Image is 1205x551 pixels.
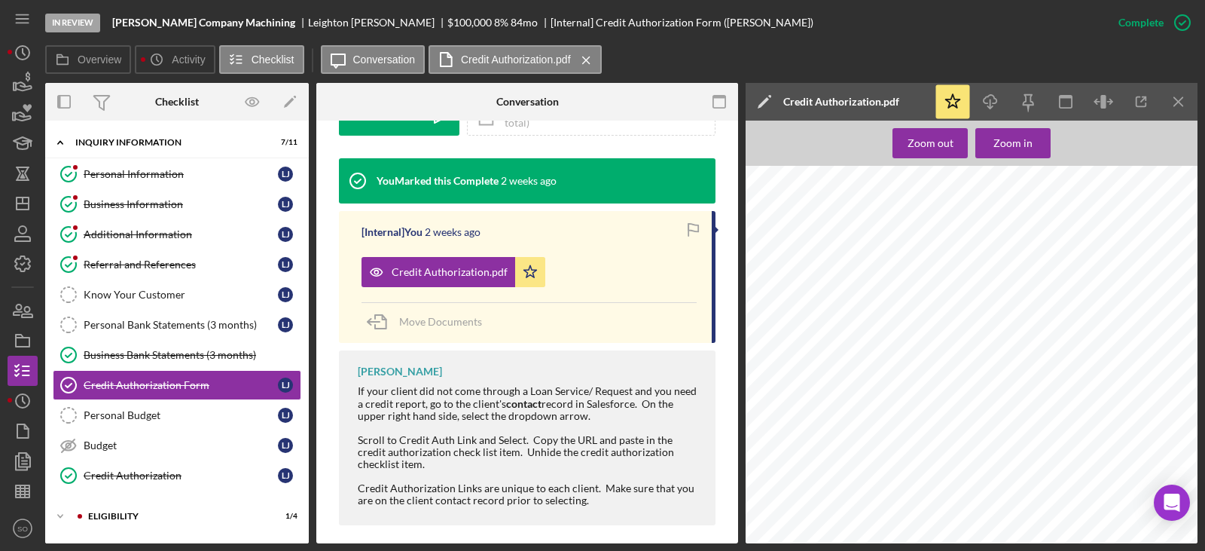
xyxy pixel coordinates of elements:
[800,403,846,412] span: Date of Birth:
[219,45,304,74] button: Checklist
[278,197,293,212] div: L J
[914,273,1038,281] span: Credit Report Request/Application
[155,96,199,108] div: Checklist
[800,445,1150,453] span: The following Demographic Information is preferred but not required. This data is used for grant ...
[1031,463,1150,471] span: Head of Household: (Y/N) _______
[78,54,121,66] label: Overview
[496,96,559,108] div: Conversation
[830,424,944,430] span: [EMAIL_ADDRESS][DOMAIN_NAME]
[758,174,946,180] span: Docusign Envelope ID: FC6D7A64-3C3E-4FBA-8F03-F17E6B8FC908
[800,283,818,292] span: Date:
[800,477,892,485] span: Disabled: (Y/N) _________
[863,321,1029,329] span: ________________________________________
[53,461,301,491] a: Credit AuthorizationLJ
[506,397,541,410] strong: contact
[361,226,423,238] div: [Internal] You
[278,438,293,453] div: L J
[901,403,1119,412] span: ______Social Security Number: __________________________
[901,384,981,393] span: __________City, State:
[53,430,301,461] a: BudgetLJ
[278,378,293,393] div: L J
[948,365,953,373] span: _
[252,54,294,66] label: Checklist
[959,464,1036,470] span: [DEMOGRAPHIC_DATA]
[53,370,301,400] a: Credit Authorization FormLJ
[855,343,911,350] span: [PERSON_NAME]
[377,175,499,187] div: You Marked this Complete
[960,479,969,485] span: No
[84,349,300,361] div: Business Bank Statements (3 months)
[399,315,482,328] span: Move Documents
[1011,401,1050,408] span: 524-97-1886
[511,17,538,29] div: 84 mo
[84,319,278,331] div: Personal Bank Statements (3 months)
[84,289,278,301] div: Know Your Customer
[321,45,426,74] button: Conversation
[1088,381,1107,388] span: 63401
[993,128,1033,158] div: Zoom in
[800,384,829,393] span: Address:
[53,400,301,430] a: Personal BudgetLJ
[361,257,545,287] button: Credit Authorization.pdf
[45,14,100,32] div: In Review
[921,300,943,307] span: Google
[135,45,215,74] button: Activity
[53,249,301,280] a: Referral and ReferencesLJ
[308,17,447,29] div: Leighton [PERSON_NAME]
[53,280,301,310] a: Know Your CustomerLJ
[800,365,838,373] span: Last Name:
[84,259,278,271] div: Referral and References
[783,96,899,108] div: Credit Authorization.pdf
[429,45,602,74] button: Credit Authorization.pdf
[84,228,278,240] div: Additional Information
[908,477,985,485] span: Veteran: (Y/N) ______
[853,480,862,487] span: No
[800,427,1000,436] span: E-Mail: ____________________________________Phone:
[1118,8,1164,38] div: Complete
[447,16,492,29] span: $100,000
[494,17,508,29] div: 8 %
[358,366,442,378] div: [PERSON_NAME]
[8,513,38,543] button: SO
[892,128,968,158] button: Zoom out
[278,408,293,423] div: L J
[929,496,973,503] span: 2 Adults 3 Kids
[800,534,850,542] span: small business.
[392,266,508,278] div: Credit Authorization.pdf
[1002,424,1040,430] span: 5736297974
[1033,477,1130,485] span: Annual Income: $_________
[983,381,1023,388] span: Hannibal MO
[112,17,295,29] b: [PERSON_NAME] Company Machining
[800,321,839,329] span: First Name:
[1154,485,1190,521] div: Open Intercom Messenger
[501,175,557,187] time: 2025-09-15 15:12
[875,262,1090,271] span: [PERSON_NAME] Housing and Reinvestment Corporation
[1011,384,1084,393] span: ______________ZIP:
[855,320,881,327] span: Leighton
[84,470,278,482] div: Credit Authorization
[53,310,301,340] a: Personal Bank Statements (3 months)LJ
[1121,463,1133,470] span: Yes
[270,512,297,521] div: 1 / 4
[75,138,260,147] div: INQUIRY INFORMATION
[358,385,700,421] div: If your client did not come through a Loan Service/ Request and you need a credit report, go to t...
[975,128,1051,158] button: Zoom in
[461,54,571,66] label: Credit Authorization.pdf
[278,468,293,483] div: L J
[849,402,870,409] span: [DATE]
[800,523,1149,531] span: improving my credit profile or to secure credit to build credit, purchase or improve a home, or c...
[1029,365,1118,373] span: Suffix (or N/A): ________
[800,463,854,471] span: Race: ________
[800,494,973,503] span: Household Size (Adults/Dependents): ___________
[800,513,1149,521] span: I give permission to [PERSON_NAME] to obtain a copy of my credit report in order to work with me on
[358,482,700,507] div: Credit Authorization Links are unique to each client. Make sure that you are on the client contac...
[855,363,911,369] span: [PERSON_NAME]
[1103,8,1197,38] button: Complete
[425,226,480,238] time: 2025-09-15 15:12
[53,159,301,189] a: Personal InformationLJ
[820,283,842,289] span: [DATE]
[278,317,293,332] div: L J
[53,340,301,370] a: Business Bank Statements (3 months)
[84,168,278,180] div: Personal Information
[1094,478,1115,485] span: 72,000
